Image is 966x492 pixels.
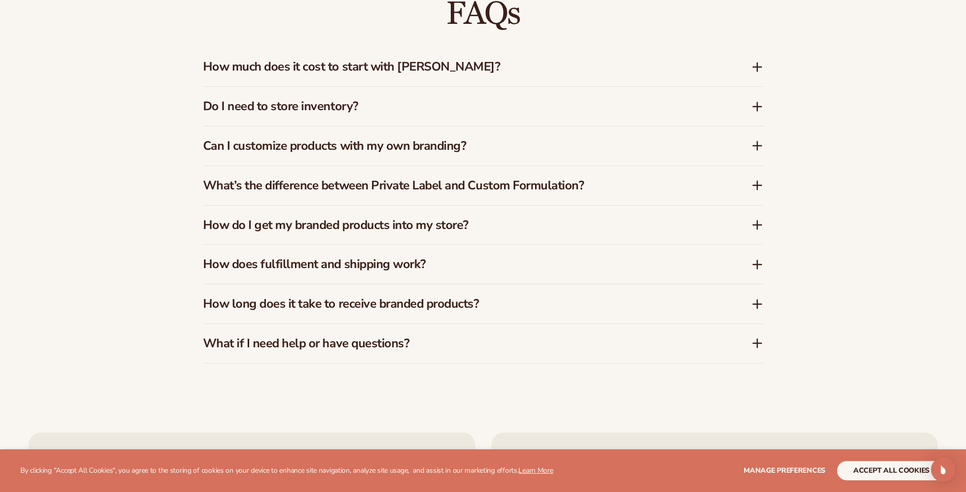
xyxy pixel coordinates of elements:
button: Manage preferences [744,461,825,480]
h3: How do I get my branded products into my store? [203,218,721,233]
h3: What if I need help or have questions? [203,336,721,351]
p: By clicking "Accept All Cookies", you agree to the storing of cookies on your device to enhance s... [20,467,553,475]
h3: Can I customize products with my own branding? [203,139,721,153]
a: Learn More [518,466,553,475]
button: accept all cookies [837,461,946,480]
div: Open Intercom Messenger [931,457,955,482]
span: Manage preferences [744,466,825,475]
h3: Do I need to store inventory? [203,99,721,114]
h3: What’s the difference between Private Label and Custom Formulation? [203,178,721,193]
h3: How much does it cost to start with [PERSON_NAME]? [203,59,721,74]
h3: How does fulfillment and shipping work? [203,257,721,272]
h3: How long does it take to receive branded products? [203,297,721,311]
